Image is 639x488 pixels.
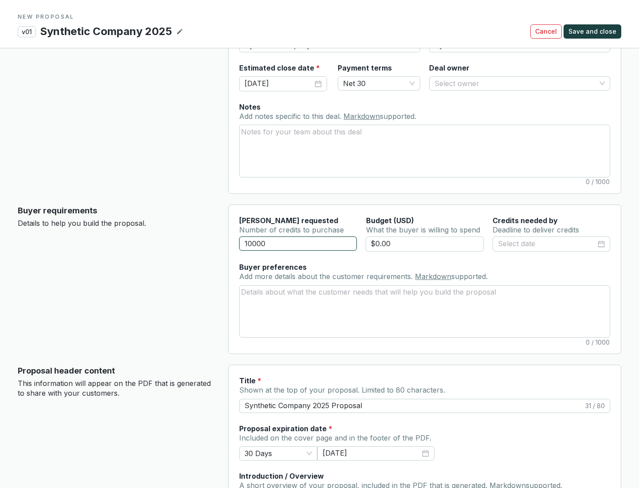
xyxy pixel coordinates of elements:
p: Details to help you build the proposal. [18,219,214,228]
span: 31 / 80 [585,401,605,410]
label: Title [239,376,261,386]
span: What the buyer is willing to spend [366,225,480,234]
label: Proposal expiration date [239,424,332,433]
label: Credits needed by [493,216,558,225]
span: Add more details about the customer requirements. [239,272,415,281]
label: Estimated close date [239,63,320,73]
label: Notes [239,102,260,112]
span: Add notes specific to this deal. [239,112,343,121]
input: Select date [245,78,313,90]
span: supported. [451,272,488,281]
span: 30 Days [245,447,312,460]
span: Budget (USD) [366,216,414,225]
p: v01 [18,26,36,37]
input: Select date [498,238,596,250]
a: Markdown [415,272,451,281]
p: Synthetic Company 2025 [39,24,173,39]
label: Buyer preferences [239,262,307,272]
p: This information will appear on the PDF that is generated to share with your customers. [18,379,214,398]
span: supported. [380,112,416,121]
label: Deal owner [429,63,469,73]
span: Net 30 [343,77,415,90]
label: Payment terms [338,63,392,73]
a: Markdown [343,112,380,121]
button: Cancel [530,24,562,39]
input: Select date [323,448,420,459]
p: Proposal header content [18,365,214,377]
span: Number of credits to purchase [239,225,344,234]
p: NEW PROPOSAL [18,13,621,20]
span: Deadline to deliver credits [493,225,579,234]
span: Cancel [535,27,557,36]
span: Included on the cover page and in the footer of the PDF. [239,433,431,442]
label: Introduction / Overview [239,471,324,481]
span: Save and close [568,27,616,36]
span: Shown at the top of your proposal. Limited to 80 characters. [239,386,445,394]
label: [PERSON_NAME] requested [239,216,338,225]
p: Buyer requirements [18,205,214,217]
button: Save and close [564,24,621,39]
